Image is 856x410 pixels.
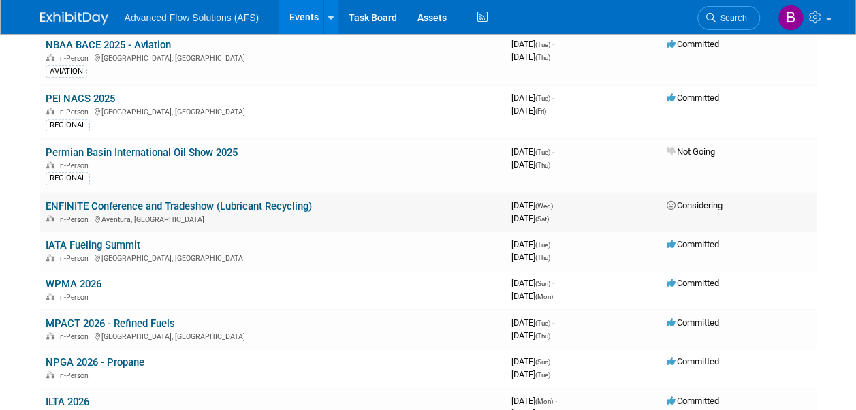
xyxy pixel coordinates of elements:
[535,148,550,156] span: (Tue)
[667,239,719,249] span: Committed
[667,200,723,210] span: Considering
[58,108,93,116] span: In-Person
[667,356,719,366] span: Committed
[46,146,238,159] a: Permian Basin International Oil Show 2025
[46,161,54,168] img: In-Person Event
[716,13,747,23] span: Search
[46,293,54,300] img: In-Person Event
[511,200,557,210] span: [DATE]
[552,317,554,328] span: -
[46,396,89,408] a: ILTA 2026
[511,239,554,249] span: [DATE]
[46,252,501,263] div: [GEOGRAPHIC_DATA], [GEOGRAPHIC_DATA]
[511,278,554,288] span: [DATE]
[552,39,554,49] span: -
[778,5,804,31] img: Ben Nolen
[511,356,554,366] span: [DATE]
[511,369,550,379] span: [DATE]
[58,54,93,63] span: In-Person
[46,332,54,339] img: In-Person Event
[46,239,140,251] a: IATA Fueling Summit
[46,317,175,330] a: MPACT 2026 - Refined Fuels
[535,280,550,287] span: (Sun)
[511,396,557,406] span: [DATE]
[511,159,550,170] span: [DATE]
[46,52,501,63] div: [GEOGRAPHIC_DATA], [GEOGRAPHIC_DATA]
[46,254,54,261] img: In-Person Event
[535,108,546,115] span: (Fri)
[667,396,719,406] span: Committed
[535,332,550,340] span: (Thu)
[511,213,549,223] span: [DATE]
[535,358,550,366] span: (Sun)
[535,254,550,262] span: (Thu)
[46,215,54,222] img: In-Person Event
[58,254,93,263] span: In-Person
[46,371,54,378] img: In-Person Event
[58,332,93,341] span: In-Person
[667,39,719,49] span: Committed
[552,356,554,366] span: -
[535,161,550,169] span: (Thu)
[535,241,550,249] span: (Tue)
[46,39,171,51] a: NBAA BACE 2025 - Aviation
[46,93,115,105] a: PEI NACS 2025
[555,200,557,210] span: -
[511,330,550,341] span: [DATE]
[667,317,719,328] span: Committed
[46,213,501,224] div: Aventura, [GEOGRAPHIC_DATA]
[46,356,144,368] a: NPGA 2026 - Propane
[46,200,312,212] a: ENFINITE Conference and Tradeshow (Lubricant Recycling)
[535,293,553,300] span: (Mon)
[535,398,553,405] span: (Mon)
[46,65,87,78] div: AVIATION
[535,319,550,327] span: (Tue)
[46,330,501,341] div: [GEOGRAPHIC_DATA], [GEOGRAPHIC_DATA]
[511,52,550,62] span: [DATE]
[552,278,554,288] span: -
[667,278,719,288] span: Committed
[511,39,554,49] span: [DATE]
[535,215,549,223] span: (Sat)
[552,239,554,249] span: -
[511,317,554,328] span: [DATE]
[511,252,550,262] span: [DATE]
[511,146,554,157] span: [DATE]
[535,41,550,48] span: (Tue)
[667,146,715,157] span: Not Going
[46,54,54,61] img: In-Person Event
[58,371,93,380] span: In-Person
[535,95,550,102] span: (Tue)
[535,371,550,379] span: (Tue)
[667,93,719,103] span: Committed
[46,106,501,116] div: [GEOGRAPHIC_DATA], [GEOGRAPHIC_DATA]
[511,291,553,301] span: [DATE]
[535,54,550,61] span: (Thu)
[535,202,553,210] span: (Wed)
[125,12,259,23] span: Advanced Flow Solutions (AFS)
[511,93,554,103] span: [DATE]
[555,396,557,406] span: -
[40,12,108,25] img: ExhibitDay
[552,146,554,157] span: -
[46,172,90,185] div: REGIONAL
[46,278,101,290] a: WPMA 2026
[511,106,546,116] span: [DATE]
[58,161,93,170] span: In-Person
[58,293,93,302] span: In-Person
[46,108,54,114] img: In-Person Event
[697,6,760,30] a: Search
[46,119,90,131] div: REGIONAL
[58,215,93,224] span: In-Person
[552,93,554,103] span: -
